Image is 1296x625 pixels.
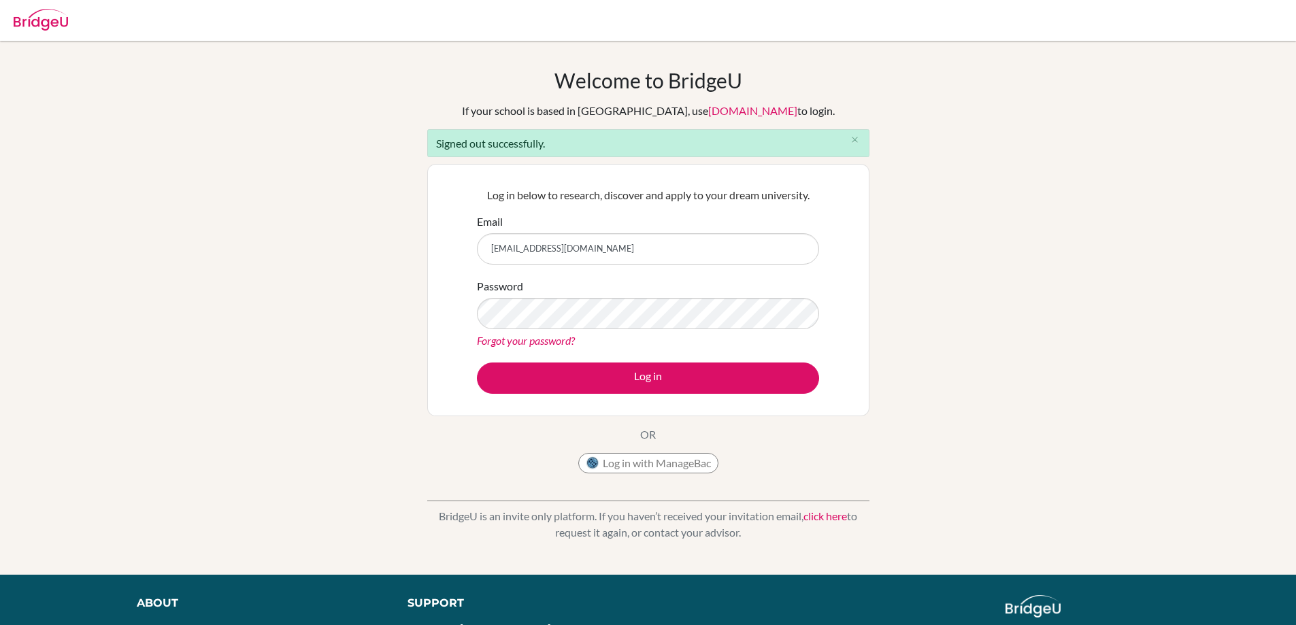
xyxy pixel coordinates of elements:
[477,362,819,394] button: Log in
[477,278,523,294] label: Password
[14,9,68,31] img: Bridge-U
[137,595,377,611] div: About
[477,214,503,230] label: Email
[842,130,869,150] button: Close
[578,453,718,473] button: Log in with ManageBac
[427,129,869,157] div: Signed out successfully.
[1006,595,1061,618] img: logo_white@2x-f4f0deed5e89b7ecb1c2cc34c3e3d731f90f0f143d5ea2071677605dd97b5244.png
[408,595,632,611] div: Support
[477,187,819,203] p: Log in below to research, discover and apply to your dream university.
[640,426,656,443] p: OR
[708,104,797,117] a: [DOMAIN_NAME]
[850,135,860,145] i: close
[477,334,575,347] a: Forgot your password?
[803,509,847,522] a: click here
[427,508,869,541] p: BridgeU is an invite only platform. If you haven’t received your invitation email, to request it ...
[554,68,742,92] h1: Welcome to BridgeU
[462,103,835,119] div: If your school is based in [GEOGRAPHIC_DATA], use to login.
